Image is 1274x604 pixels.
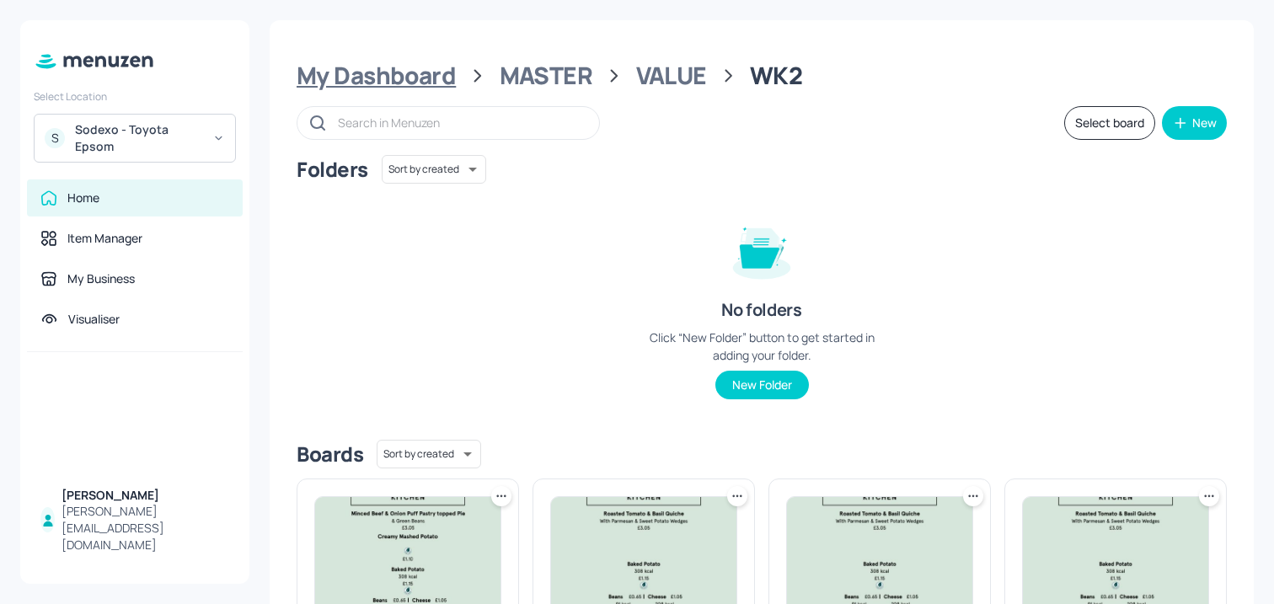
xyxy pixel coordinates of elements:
[750,61,802,91] div: WK2
[62,503,229,553] div: [PERSON_NAME][EMAIL_ADDRESS][DOMAIN_NAME]
[715,371,809,399] button: New Folder
[635,329,888,364] div: Click “New Folder” button to get started in adding your folder.
[1192,117,1217,129] div: New
[34,89,236,104] div: Select Location
[297,441,363,468] div: Boards
[720,207,804,291] img: folder-empty
[297,156,368,183] div: Folders
[500,61,593,91] div: MASTER
[721,298,801,322] div: No folders
[67,230,142,247] div: Item Manager
[62,487,229,504] div: [PERSON_NAME]
[68,311,120,328] div: Visualiser
[1162,106,1227,140] button: New
[1064,106,1155,140] button: Select board
[382,152,486,186] div: Sort by created
[67,190,99,206] div: Home
[377,437,481,471] div: Sort by created
[67,270,135,287] div: My Business
[297,61,456,91] div: My Dashboard
[45,128,65,148] div: S
[338,110,582,135] input: Search in Menuzen
[75,121,202,155] div: Sodexo - Toyota Epsom
[636,61,707,91] div: VALUE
